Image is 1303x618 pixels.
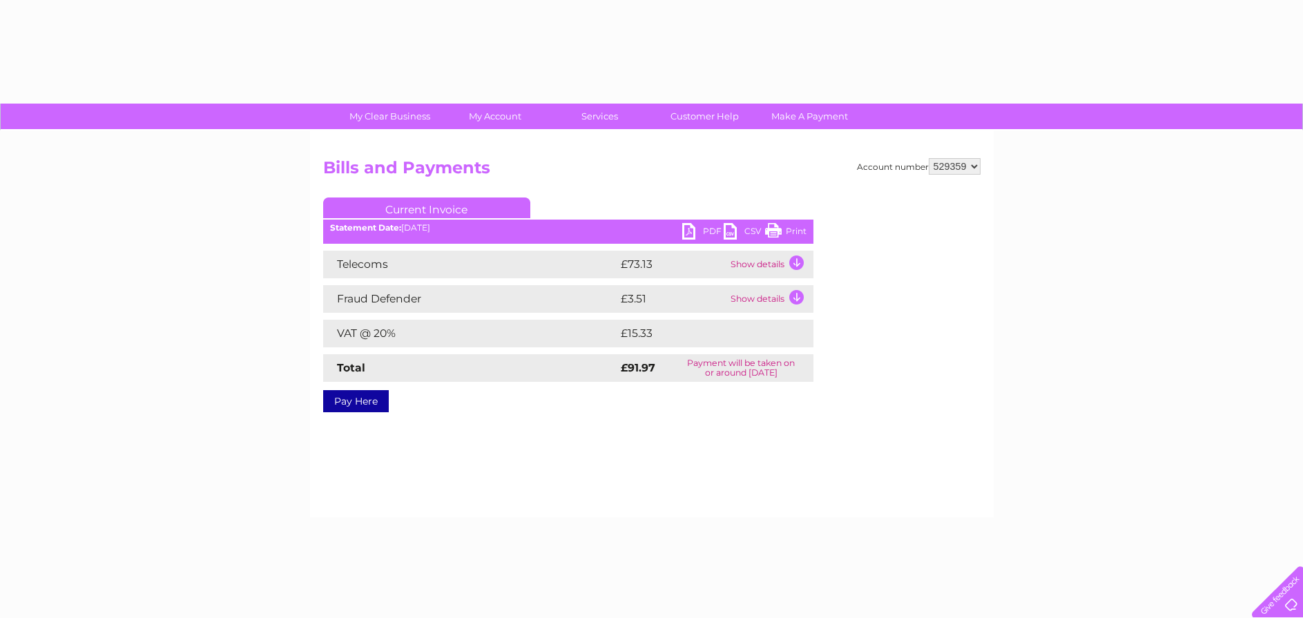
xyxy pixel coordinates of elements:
[323,197,530,218] a: Current Invoice
[753,104,867,129] a: Make A Payment
[543,104,657,129] a: Services
[617,251,727,278] td: £73.13
[724,223,765,243] a: CSV
[648,104,762,129] a: Customer Help
[669,354,813,382] td: Payment will be taken on or around [DATE]
[323,251,617,278] td: Telecoms
[621,361,655,374] strong: £91.97
[617,320,784,347] td: £15.33
[323,285,617,313] td: Fraud Defender
[323,158,981,184] h2: Bills and Payments
[857,158,981,175] div: Account number
[727,251,813,278] td: Show details
[337,361,365,374] strong: Total
[323,223,813,233] div: [DATE]
[323,320,617,347] td: VAT @ 20%
[333,104,447,129] a: My Clear Business
[682,223,724,243] a: PDF
[330,222,401,233] b: Statement Date:
[323,390,389,412] a: Pay Here
[727,285,813,313] td: Show details
[617,285,727,313] td: £3.51
[438,104,552,129] a: My Account
[765,223,807,243] a: Print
